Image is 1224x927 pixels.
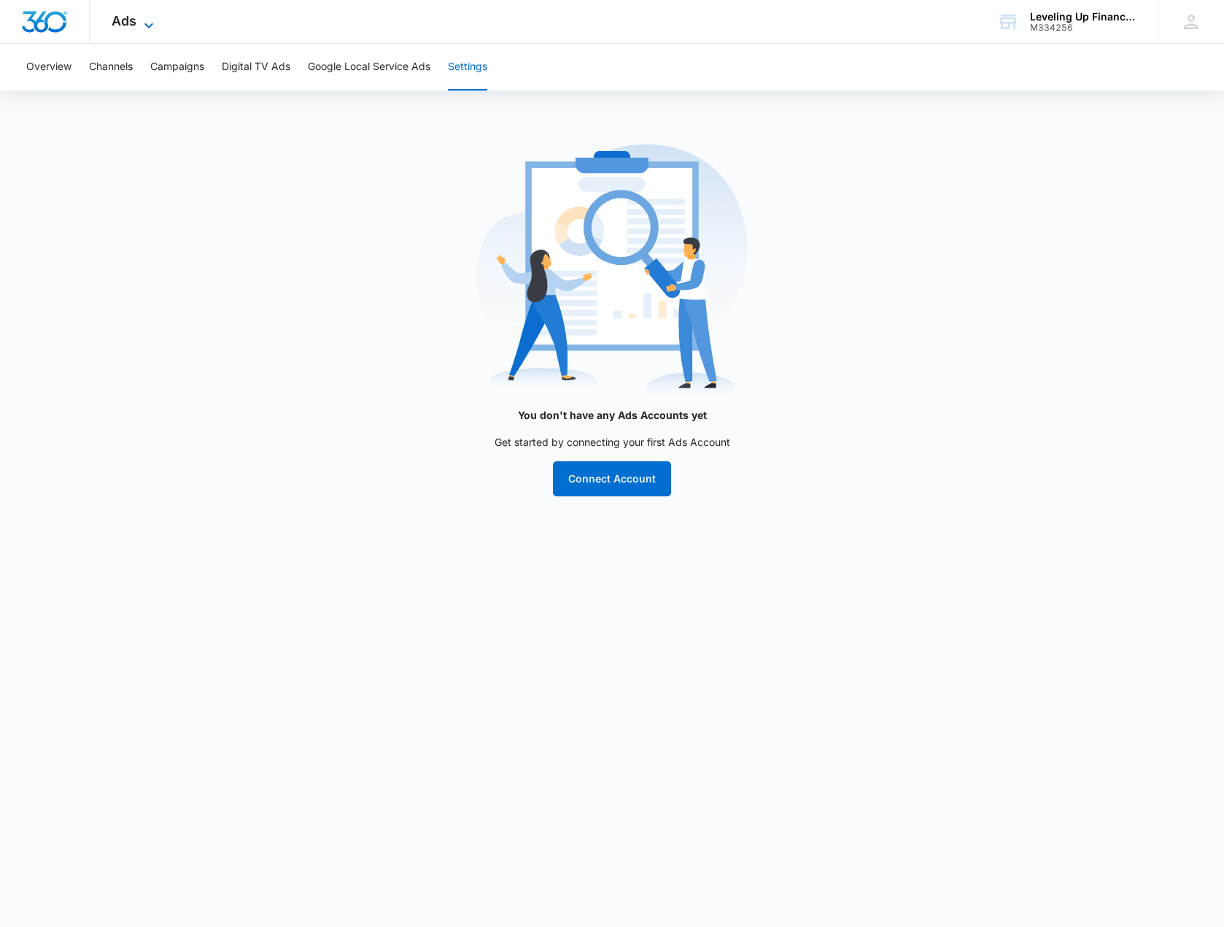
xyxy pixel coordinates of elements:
button: Google Local Service Ads [308,44,430,91]
span: Ads [112,13,136,28]
p: You don't have any Ads Accounts yet [320,407,904,423]
button: Digital TV Ads [222,44,290,91]
button: Settings [448,44,487,91]
div: account id [1030,23,1136,33]
button: Campaigns [150,44,204,91]
button: Overview [26,44,71,91]
div: account name [1030,11,1136,23]
p: Get started by connecting your first Ads Account [320,434,904,450]
button: Channels [89,44,133,91]
img: no-preview.svg [477,137,747,407]
button: Connect Account [553,461,671,496]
